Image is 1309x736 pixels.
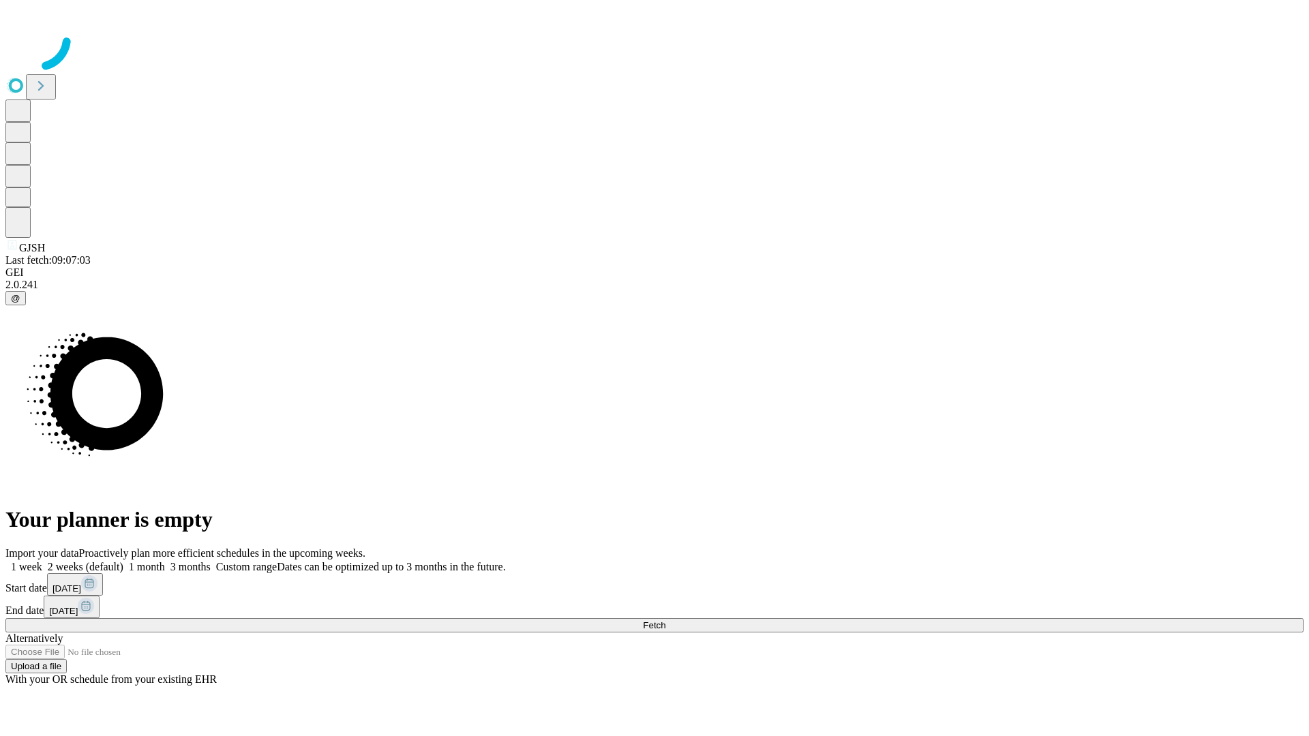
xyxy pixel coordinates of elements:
[44,596,100,618] button: [DATE]
[5,291,26,305] button: @
[5,596,1304,618] div: End date
[5,507,1304,532] h1: Your planner is empty
[52,583,81,594] span: [DATE]
[5,632,63,644] span: Alternatively
[79,547,365,559] span: Proactively plan more efficient schedules in the upcoming weeks.
[5,573,1304,596] div: Start date
[5,266,1304,279] div: GEI
[19,242,45,254] span: GJSH
[277,561,505,572] span: Dates can be optimized up to 3 months in the future.
[5,659,67,673] button: Upload a file
[643,620,665,630] span: Fetch
[5,254,91,266] span: Last fetch: 09:07:03
[5,618,1304,632] button: Fetch
[47,573,103,596] button: [DATE]
[170,561,211,572] span: 3 months
[5,279,1304,291] div: 2.0.241
[48,561,123,572] span: 2 weeks (default)
[129,561,165,572] span: 1 month
[11,293,20,303] span: @
[5,547,79,559] span: Import your data
[49,606,78,616] span: [DATE]
[5,673,217,685] span: With your OR schedule from your existing EHR
[11,561,42,572] span: 1 week
[216,561,277,572] span: Custom range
